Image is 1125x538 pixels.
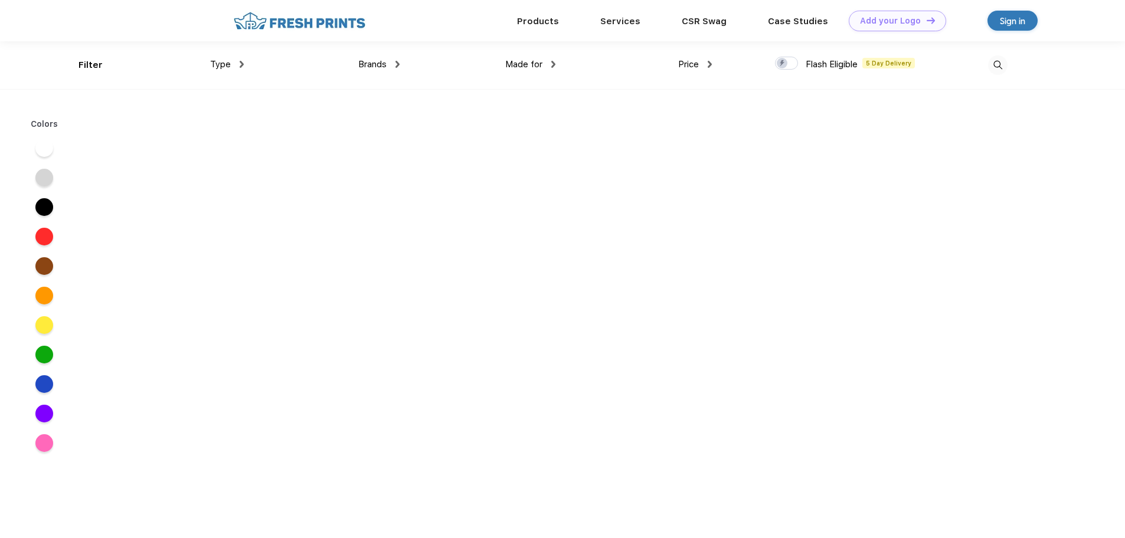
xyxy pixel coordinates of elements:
[551,61,555,68] img: dropdown.png
[240,61,244,68] img: dropdown.png
[395,61,400,68] img: dropdown.png
[22,118,67,130] div: Colors
[927,17,935,24] img: DT
[358,59,387,70] span: Brands
[678,59,699,70] span: Price
[988,55,1008,75] img: desktop_search.svg
[517,16,559,27] a: Products
[1000,14,1025,28] div: Sign in
[708,61,712,68] img: dropdown.png
[230,11,369,31] img: fo%20logo%202.webp
[79,58,103,72] div: Filter
[210,59,231,70] span: Type
[860,16,921,26] div: Add your Logo
[987,11,1038,31] a: Sign in
[806,59,858,70] span: Flash Eligible
[505,59,542,70] span: Made for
